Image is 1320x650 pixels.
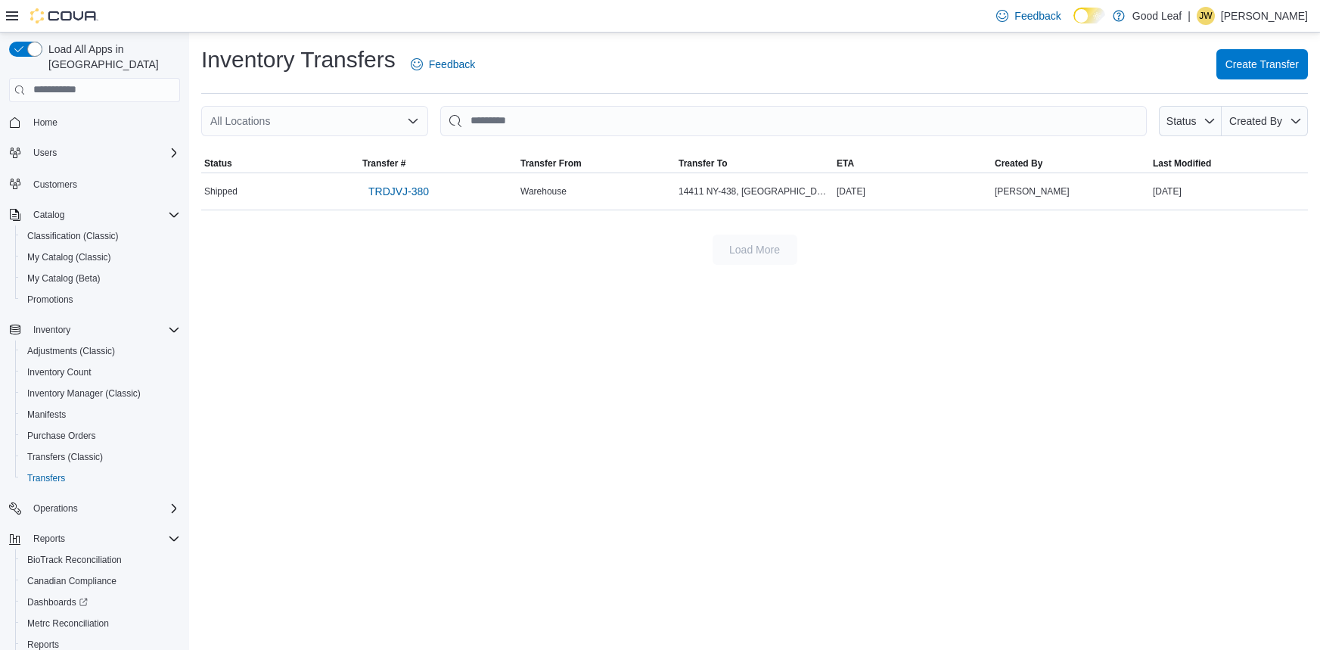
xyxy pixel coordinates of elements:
[33,324,70,336] span: Inventory
[27,294,73,306] span: Promotions
[33,117,57,129] span: Home
[33,209,64,221] span: Catalog
[21,551,180,569] span: BioTrack Reconciliation
[1159,106,1222,136] button: Status
[21,551,128,569] a: BioTrack Reconciliation
[21,342,121,360] a: Adjustments (Classic)
[15,383,186,404] button: Inventory Manager (Classic)
[15,341,186,362] button: Adjustments (Classic)
[27,409,66,421] span: Manifests
[27,206,70,224] button: Catalog
[27,345,115,357] span: Adjustments (Classic)
[15,549,186,571] button: BioTrack Reconciliation
[520,185,567,197] span: Warehouse
[33,533,65,545] span: Reports
[1014,8,1061,23] span: Feedback
[21,269,180,288] span: My Catalog (Beta)
[15,225,186,247] button: Classification (Classic)
[21,427,102,445] a: Purchase Orders
[27,499,180,518] span: Operations
[1166,115,1197,127] span: Status
[21,593,180,611] span: Dashboards
[517,154,676,173] button: Transfer From
[21,469,180,487] span: Transfers
[1153,157,1211,169] span: Last Modified
[21,572,123,590] a: Canadian Compliance
[27,272,101,285] span: My Catalog (Beta)
[15,268,186,289] button: My Catalog (Beta)
[21,384,180,403] span: Inventory Manager (Classic)
[27,596,88,608] span: Dashboards
[1073,23,1074,24] span: Dark Mode
[3,498,186,519] button: Operations
[27,430,96,442] span: Purchase Orders
[3,111,186,133] button: Home
[520,157,582,169] span: Transfer From
[1150,154,1308,173] button: Last Modified
[201,154,359,173] button: Status
[990,1,1067,31] a: Feedback
[676,154,834,173] button: Transfer To
[27,530,71,548] button: Reports
[834,182,992,201] div: [DATE]
[21,227,180,245] span: Classification (Classic)
[204,157,232,169] span: Status
[15,592,186,613] a: Dashboards
[15,425,186,446] button: Purchase Orders
[15,289,186,310] button: Promotions
[3,528,186,549] button: Reports
[15,571,186,592] button: Canadian Compliance
[27,530,180,548] span: Reports
[21,469,71,487] a: Transfers
[33,179,77,191] span: Customers
[1150,182,1308,201] div: [DATE]
[21,448,109,466] a: Transfers (Classic)
[21,427,180,445] span: Purchase Orders
[27,176,83,194] a: Customers
[3,204,186,225] button: Catalog
[834,154,992,173] button: ETA
[27,472,65,484] span: Transfers
[3,319,186,341] button: Inventory
[1188,7,1191,25] p: |
[15,468,186,489] button: Transfers
[362,176,435,207] a: TRDJVJ-380
[21,384,147,403] a: Inventory Manager (Classic)
[33,147,57,159] span: Users
[27,387,141,400] span: Inventory Manager (Classic)
[405,49,481,79] a: Feedback
[27,321,180,339] span: Inventory
[27,554,122,566] span: BioTrack Reconciliation
[27,451,103,463] span: Transfers (Classic)
[42,42,180,72] span: Load All Apps in [GEOGRAPHIC_DATA]
[21,291,180,309] span: Promotions
[21,448,180,466] span: Transfers (Classic)
[15,247,186,268] button: My Catalog (Classic)
[1073,8,1105,23] input: Dark Mode
[1216,49,1308,79] button: Create Transfer
[204,185,238,197] span: Shipped
[27,617,109,630] span: Metrc Reconciliation
[995,157,1042,169] span: Created By
[27,575,116,587] span: Canadian Compliance
[1199,7,1212,25] span: JW
[30,8,98,23] img: Cova
[21,593,94,611] a: Dashboards
[27,251,111,263] span: My Catalog (Classic)
[992,154,1150,173] button: Created By
[21,363,98,381] a: Inventory Count
[729,242,780,257] span: Load More
[21,248,117,266] a: My Catalog (Classic)
[21,614,180,633] span: Metrc Reconciliation
[407,115,419,127] button: Open list of options
[27,499,84,518] button: Operations
[3,173,186,194] button: Customers
[3,142,186,163] button: Users
[27,114,64,132] a: Home
[21,248,180,266] span: My Catalog (Classic)
[679,157,727,169] span: Transfer To
[21,406,72,424] a: Manifests
[1221,7,1308,25] p: [PERSON_NAME]
[713,235,797,265] button: Load More
[21,227,125,245] a: Classification (Classic)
